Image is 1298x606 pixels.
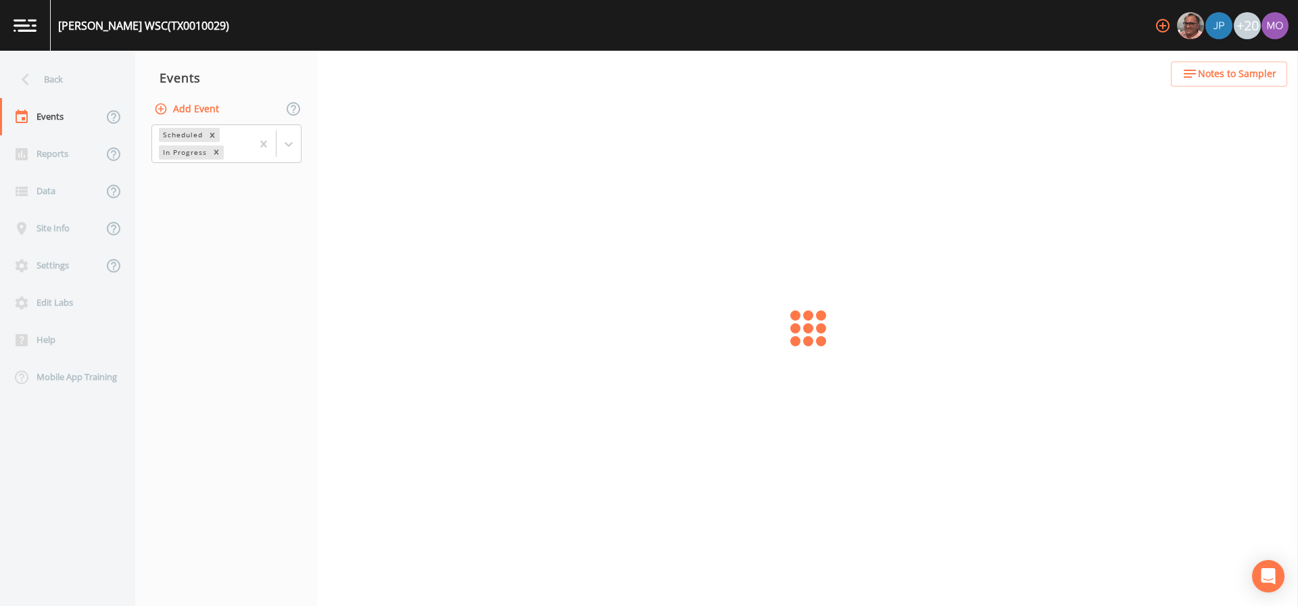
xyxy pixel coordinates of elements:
img: logo [14,19,37,32]
div: Mike Franklin [1176,12,1205,39]
span: Notes to Sampler [1198,66,1276,83]
button: Notes to Sampler [1171,62,1287,87]
div: Events [135,61,318,95]
img: e2d790fa78825a4bb76dcb6ab311d44c [1177,12,1204,39]
button: Add Event [151,97,224,122]
div: Scheduled [159,128,205,142]
div: [PERSON_NAME] WSC (TX0010029) [58,18,229,34]
div: Joshua gere Paul [1205,12,1233,39]
div: In Progress [159,145,209,160]
div: +20 [1234,12,1261,39]
img: 41241ef155101aa6d92a04480b0d0000 [1205,12,1232,39]
div: Open Intercom Messenger [1252,560,1284,592]
div: Remove In Progress [209,145,224,160]
div: Remove Scheduled [205,128,220,142]
img: 4e251478aba98ce068fb7eae8f78b90c [1261,12,1289,39]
